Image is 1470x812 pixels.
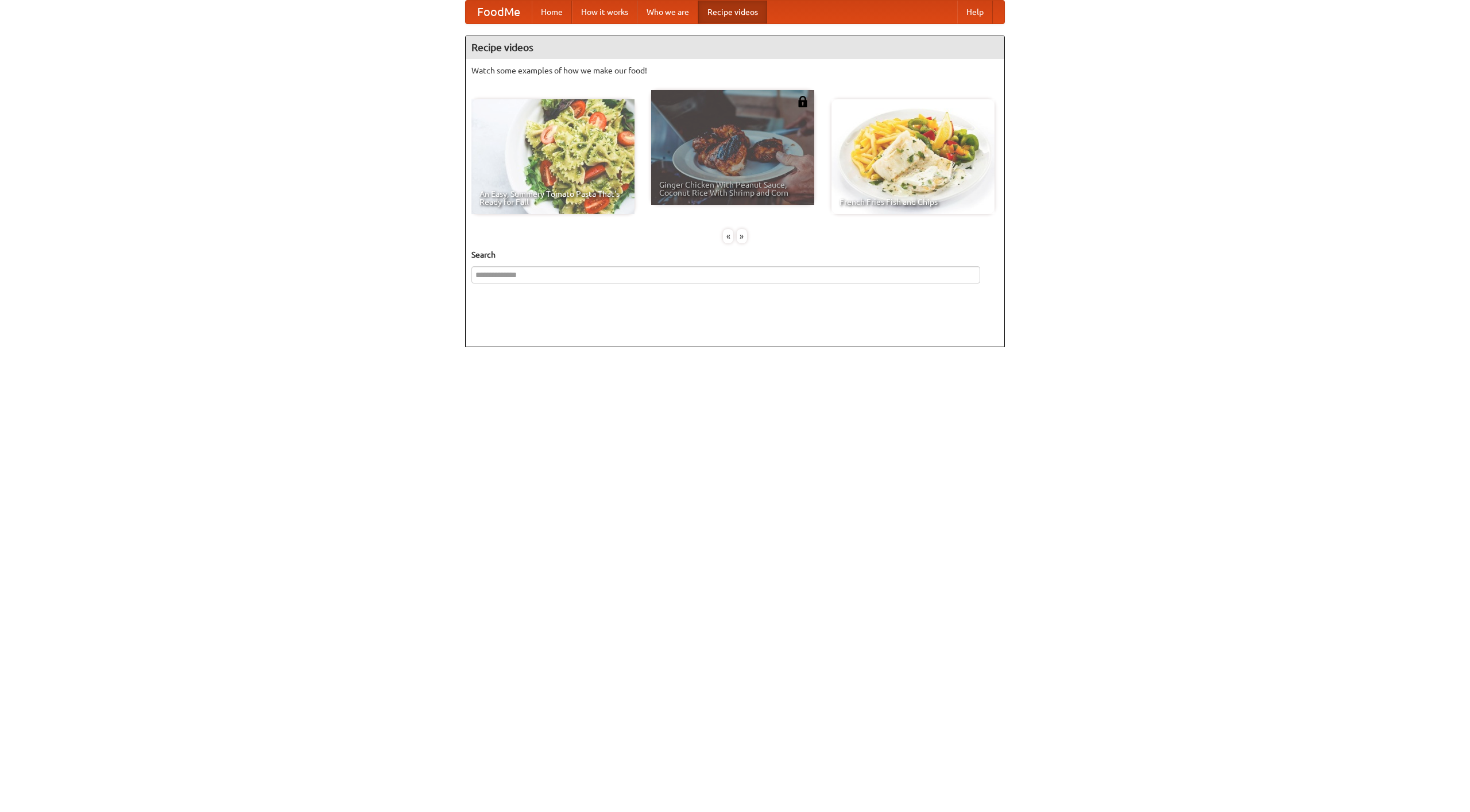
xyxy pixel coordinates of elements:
[840,198,987,206] span: French Fries Fish and Chips
[723,229,733,243] div: «
[466,1,532,24] a: FoodMe
[637,1,698,24] a: Who we are
[532,1,572,24] a: Home
[831,99,995,214] a: French Fries Fish and Chips
[471,65,999,76] p: Watch some examples of how we make our food!
[698,1,767,24] a: Recipe videos
[797,96,808,107] img: 483408.png
[737,229,747,243] div: »
[957,1,993,24] a: Help
[471,99,635,214] a: An Easy, Summery Tomato Pasta That's Ready for Fall
[479,190,626,206] span: An Easy, Summery Tomato Pasta That's Ready for Fall
[572,1,637,24] a: How it works
[466,36,1004,59] h4: Recipe videos
[471,249,999,261] h5: Search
